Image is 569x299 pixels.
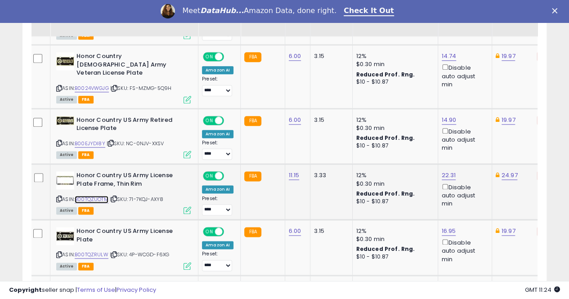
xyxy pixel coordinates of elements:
[356,227,431,235] div: 12%
[442,52,457,61] a: 14.74
[223,228,237,236] span: OFF
[223,53,237,61] span: OFF
[356,142,431,150] div: $10 - $10.87
[9,286,156,295] div: seller snap | |
[525,286,560,294] span: 2025-10-11 11:24 GMT
[75,140,105,147] a: B00EJYDI8Y
[244,171,261,181] small: FBA
[356,180,431,188] div: $0.30 min
[202,130,233,138] div: Amazon AI
[204,53,215,61] span: ON
[56,116,191,158] div: ASIN:
[442,227,456,236] a: 16.95
[182,6,336,15] div: Meet Amazon Data, done right.
[204,228,215,236] span: ON
[356,198,431,205] div: $10 - $10.87
[56,151,77,159] span: All listings currently available for purchase on Amazon
[442,237,485,263] div: Disable auto adjust min
[76,52,186,80] b: Honor Country [DEMOGRAPHIC_DATA] Army Veteran License Plate
[75,196,108,203] a: B00TQZUOTM
[204,116,215,124] span: ON
[56,263,77,270] span: All listings currently available for purchase on Amazon
[289,227,301,236] a: 6.00
[356,245,415,253] b: Reduced Prof. Rng.
[78,151,94,159] span: FBA
[76,116,186,135] b: Honor Country US Army Retired License Plate
[356,71,415,78] b: Reduced Prof. Rng.
[78,207,94,214] span: FBA
[161,4,175,18] img: Profile image for Georgie
[202,76,233,96] div: Preset:
[356,124,431,132] div: $0.30 min
[314,171,345,179] div: 3.33
[314,116,345,124] div: 3.15
[244,227,261,237] small: FBA
[110,196,163,203] span: | SKU: 71-7KQJ-AXY8
[223,172,237,180] span: OFF
[289,116,301,125] a: 6.00
[78,263,94,270] span: FBA
[244,52,261,62] small: FBA
[76,171,186,190] b: Honor Country US Army License Plate Frame, Thin Rim
[356,78,431,86] div: $10 - $10.87
[204,172,215,180] span: ON
[356,253,431,261] div: $10 - $10.87
[442,171,456,180] a: 22.31
[202,251,233,271] div: Preset:
[356,116,431,124] div: 12%
[9,286,42,294] strong: Copyright
[76,227,186,246] b: Honor Country US Army License Plate
[202,185,233,193] div: Amazon AI
[442,126,485,152] div: Disable auto adjust min
[202,241,233,249] div: Amazon AI
[116,286,156,294] a: Privacy Policy
[56,171,191,213] div: ASIN:
[200,6,244,15] i: DataHub...
[356,52,431,60] div: 12%
[56,96,77,103] span: All listings currently available for purchase on Amazon
[202,66,233,74] div: Amazon AI
[356,134,415,142] b: Reduced Prof. Rng.
[502,171,518,180] a: 24.97
[77,286,115,294] a: Terms of Use
[502,52,515,61] a: 19.97
[78,96,94,103] span: FBA
[289,52,301,61] a: 6.00
[202,140,233,160] div: Preset:
[56,207,77,214] span: All listings currently available for purchase on Amazon
[356,171,431,179] div: 12%
[502,227,515,236] a: 19.97
[56,171,74,189] img: 41ac9iiHXHL._SL40_.jpg
[56,227,191,269] div: ASIN:
[314,4,349,23] div: Fulfillment Cost
[75,85,109,92] a: B0024VWGJG
[289,171,300,180] a: 11.15
[56,52,74,70] img: 41gmglOdZjL._SL40_.jpg
[356,60,431,68] div: $0.30 min
[110,251,169,258] span: | SKU: 4P-WCGD-F6XG
[356,190,415,197] b: Reduced Prof. Rng.
[75,251,108,259] a: B00TQZRULW
[202,196,233,216] div: Preset:
[244,116,261,126] small: FBA
[442,116,457,125] a: 14.90
[56,52,191,102] div: ASIN:
[110,85,171,92] span: | SKU: FS-MZMG-5Q9H
[356,235,431,243] div: $0.30 min
[56,116,74,125] img: 41vo8-aVV3L._SL40_.jpg
[107,140,164,147] span: | SKU: NC-0NJV-XXSV
[223,116,237,124] span: OFF
[56,227,74,245] img: 51mztMnfhnL._SL40_.jpg
[552,8,561,13] div: Close
[314,227,345,235] div: 3.15
[442,62,485,89] div: Disable auto adjust min
[442,182,485,208] div: Disable auto adjust min
[344,6,394,16] a: Check It Out
[314,52,345,60] div: 3.15
[502,116,515,125] a: 19.97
